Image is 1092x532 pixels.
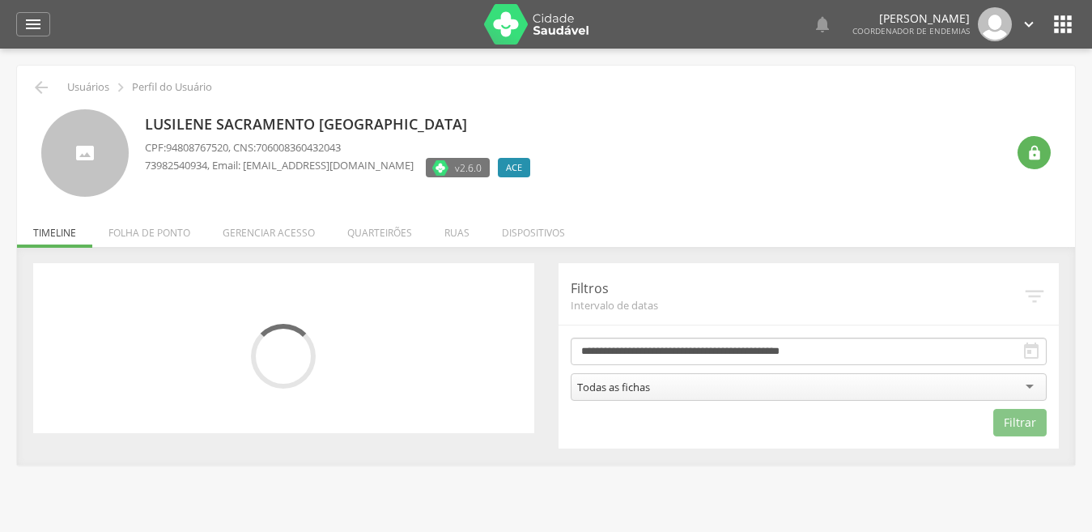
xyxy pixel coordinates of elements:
i:  [1020,15,1038,33]
i: Voltar [32,78,51,97]
span: ACE [506,161,522,174]
p: , Email: [EMAIL_ADDRESS][DOMAIN_NAME] [145,158,414,173]
span: Intervalo de datas [571,298,1023,313]
p: Filtros [571,279,1023,298]
li: Dispositivos [486,210,581,248]
p: Perfil do Usuário [132,81,212,94]
p: [PERSON_NAME] [852,13,970,24]
i:  [23,15,43,34]
i:  [1022,284,1047,309]
li: Ruas [428,210,486,248]
i:  [1050,11,1076,37]
button: Filtrar [993,409,1047,436]
p: CPF: , CNS: [145,140,538,155]
a:  [16,12,50,36]
p: Lusilene Sacramento [GEOGRAPHIC_DATA] [145,114,538,135]
li: Folha de ponto [92,210,206,248]
span: v2.6.0 [455,160,482,176]
span: 94808767520 [166,140,228,155]
p: Usuários [67,81,109,94]
div: Resetar senha [1018,136,1051,169]
label: Versão do aplicativo [426,158,490,177]
span: 706008360432043 [256,140,341,155]
i:  [813,15,832,34]
a:  [1020,7,1038,41]
a:  [813,7,832,41]
div: Todas as fichas [577,380,650,394]
i:  [1026,145,1043,161]
i:  [112,79,130,96]
span: Coordenador de Endemias [852,25,970,36]
li: Quarteirões [331,210,428,248]
li: Gerenciar acesso [206,210,331,248]
i:  [1022,342,1041,361]
span: 73982540934 [145,158,207,172]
